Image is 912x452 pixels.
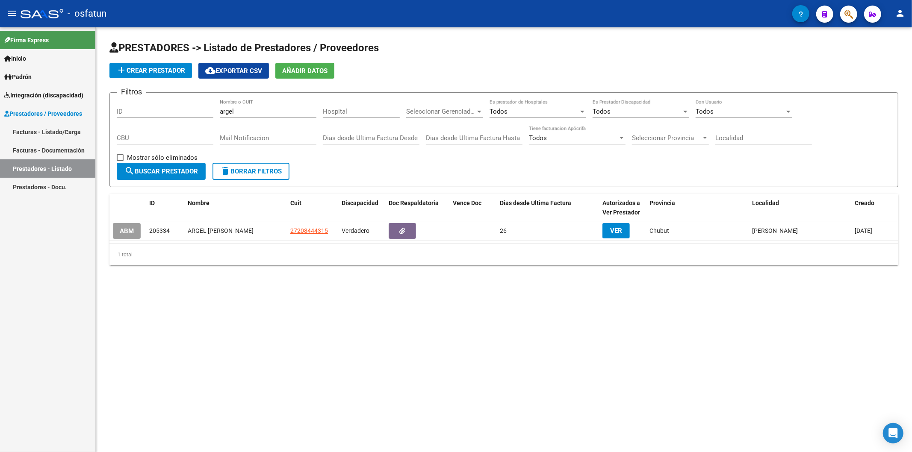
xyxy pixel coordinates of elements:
span: 27208444315 [290,227,328,234]
datatable-header-cell: Cuit [287,194,338,222]
span: Localidad [752,200,779,206]
span: ID [149,200,155,206]
mat-icon: delete [220,166,230,176]
div: ARGEL [PERSON_NAME] [188,226,283,236]
span: Autorizados a Ver Prestador [602,200,640,216]
span: [PERSON_NAME] [752,227,798,234]
button: Crear Prestador [109,63,192,78]
datatable-header-cell: Dias desde Ultima Factura [496,194,599,222]
mat-icon: person [895,8,905,18]
datatable-header-cell: Autorizados a Ver Prestador [599,194,646,222]
datatable-header-cell: Doc Respaldatoria [385,194,449,222]
span: Discapacidad [342,200,378,206]
span: Vence Doc [453,200,481,206]
button: VER [602,223,630,238]
span: Todos [593,108,611,115]
h3: Filtros [117,86,146,98]
span: 26 [500,227,507,234]
mat-icon: search [124,166,135,176]
datatable-header-cell: Creado [851,194,898,222]
span: - osfatun [68,4,106,23]
span: Inicio [4,54,26,63]
button: ABM [113,223,141,239]
span: [DATE] [855,227,872,234]
span: Chubut [649,227,669,234]
span: Mostrar sólo eliminados [127,153,198,163]
datatable-header-cell: Provincia [646,194,749,222]
datatable-header-cell: ID [146,194,184,222]
span: ABM [120,227,134,235]
mat-icon: menu [7,8,17,18]
datatable-header-cell: Localidad [749,194,851,222]
mat-icon: cloud_download [205,65,215,76]
span: Buscar Prestador [124,167,198,175]
span: PRESTADORES -> Listado de Prestadores / Proveedores [109,42,379,54]
span: Creado [855,200,874,206]
span: Añadir Datos [282,67,328,75]
span: VER [610,227,622,235]
span: Todos [529,134,547,142]
button: Buscar Prestador [117,163,206,180]
span: Seleccionar Provincia [632,134,701,142]
div: Open Intercom Messenger [883,423,903,443]
datatable-header-cell: Discapacidad [338,194,385,222]
mat-icon: add [116,65,127,75]
div: 1 total [109,244,898,265]
datatable-header-cell: Vence Doc [449,194,496,222]
span: Cuit [290,200,301,206]
span: Doc Respaldatoria [389,200,439,206]
datatable-header-cell: Nombre [184,194,287,222]
span: Firma Express [4,35,49,45]
span: Provincia [649,200,675,206]
span: Crear Prestador [116,67,185,74]
span: Nombre [188,200,210,206]
span: Dias desde Ultima Factura [500,200,571,206]
span: Exportar CSV [205,67,262,75]
span: Borrar Filtros [220,167,282,175]
span: Verdadero [342,227,369,234]
span: Todos [696,108,714,115]
button: Exportar CSV [198,63,269,79]
span: 205334 [149,227,170,234]
span: Padrón [4,72,32,82]
span: Seleccionar Gerenciador [406,108,475,115]
button: Añadir Datos [275,63,334,79]
button: Borrar Filtros [213,163,289,180]
span: Integración (discapacidad) [4,91,83,100]
span: Prestadores / Proveedores [4,109,82,118]
span: Todos [490,108,508,115]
